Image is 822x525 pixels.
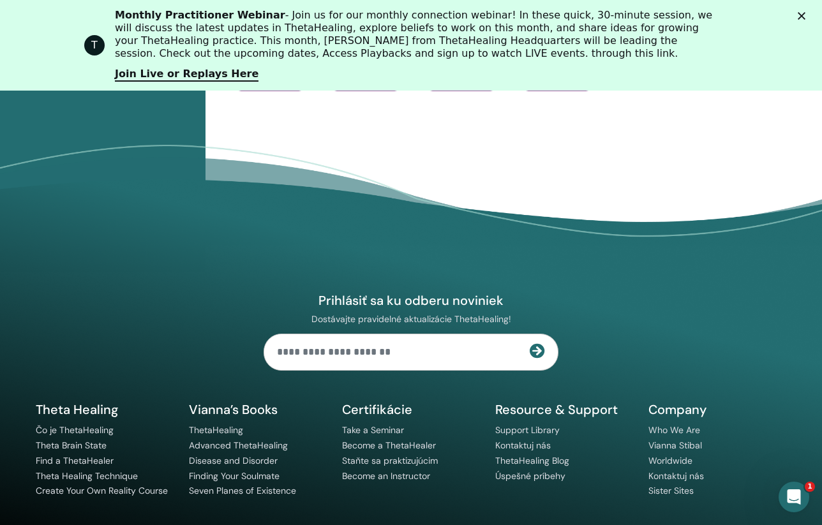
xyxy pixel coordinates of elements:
a: Čo je ThetaHealing [36,424,114,436]
a: Staňte sa praktizujúcim [342,455,438,466]
h5: Theta Healing [36,401,174,418]
a: Support Library [495,424,560,436]
iframe: Intercom live chat [779,482,809,512]
a: Finding Your Soulmate [189,470,280,482]
a: ThetaHealing [189,424,243,436]
span: 1 [805,482,815,492]
a: Sister Sites [648,485,694,496]
a: ThetaHealing Blog [495,455,569,466]
h5: Vianna’s Books [189,401,327,418]
a: Become an Instructor [342,470,430,482]
a: Kontaktuj nás [648,470,704,482]
h4: Prihlásiť sa ku odberu noviniek [264,292,558,309]
a: Disease and Disorder [189,455,278,466]
a: Create Your Own Reality Course [36,485,168,496]
div: - Join us for our monthly connection webinar! In these quick, 30-minute session, we will discuss ... [115,9,717,60]
a: Worldwide [648,455,692,466]
a: Seven Planes of Existence [189,485,296,496]
h5: Certifikácie [342,401,480,418]
b: Monthly Practitioner Webinar [115,9,285,21]
h5: Company [648,401,786,418]
a: Join Live or Replays Here [115,68,258,82]
div: Zavřít [798,11,811,19]
h5: Resource & Support [495,401,633,418]
a: Theta Healing Technique [36,470,138,482]
div: Profile image for ThetaHealing [84,35,105,55]
a: Theta Brain State [36,440,107,451]
a: Kontaktuj nás [495,440,551,451]
a: Úspešné príbehy [495,470,565,482]
a: Advanced ThetaHealing [189,440,288,451]
a: Who We Are [648,424,700,436]
p: Dostávajte pravidelné aktualizácie ThetaHealing! [264,313,558,325]
a: Find a ThetaHealer [36,455,114,466]
a: Take a Seminar [342,424,404,436]
a: Vianna Stibal [648,440,702,451]
a: Become a ThetaHealer [342,440,436,451]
